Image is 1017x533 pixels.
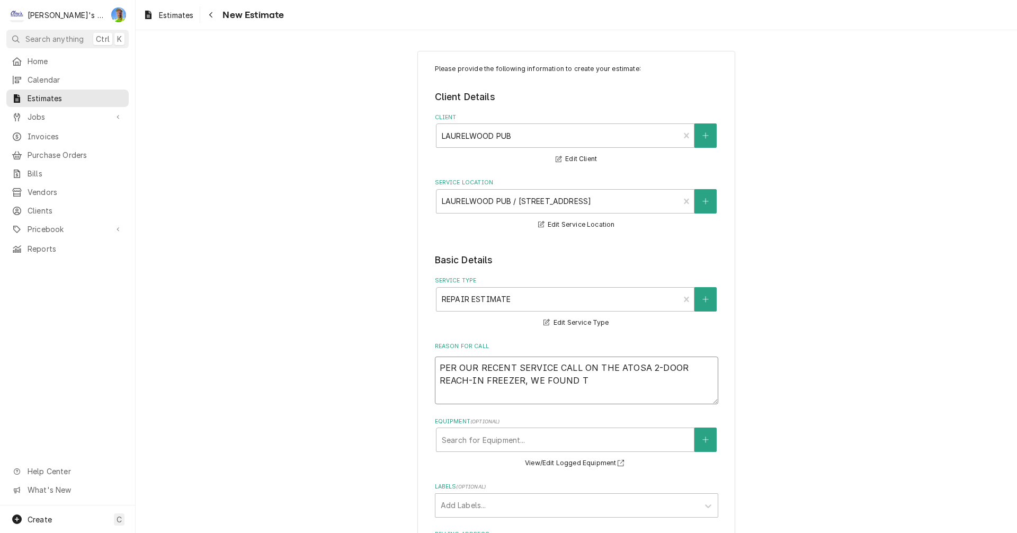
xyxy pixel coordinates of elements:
[435,483,718,491] label: Labels
[702,198,709,205] svg: Create New Location
[6,463,129,480] a: Go to Help Center
[435,417,718,470] div: Equipment
[28,74,123,85] span: Calendar
[28,186,123,198] span: Vendors
[111,7,126,22] div: GA
[28,224,108,235] span: Pricebook
[435,64,718,74] p: Please provide the following information to create your estimate:
[139,6,198,24] a: Estimates
[28,56,123,67] span: Home
[470,419,500,424] span: ( optional )
[28,205,123,216] span: Clients
[694,189,717,214] button: Create New Location
[702,436,709,443] svg: Create New Equipment
[435,277,718,285] label: Service Type
[435,342,718,351] label: Reason For Call
[702,296,709,303] svg: Create New Service
[435,253,718,267] legend: Basic Details
[6,30,129,48] button: Search anythingCtrlK
[6,90,129,107] a: Estimates
[6,220,129,238] a: Go to Pricebook
[694,287,717,312] button: Create New Service
[6,481,129,499] a: Go to What's New
[456,484,486,490] span: ( optional )
[96,33,110,45] span: Ctrl
[10,7,24,22] div: C
[6,183,129,201] a: Vendors
[554,153,599,166] button: Edit Client
[6,146,129,164] a: Purchase Orders
[6,240,129,257] a: Reports
[435,179,718,231] div: Service Location
[435,113,718,166] div: Client
[435,277,718,329] div: Service Type
[6,71,129,88] a: Calendar
[10,7,24,22] div: Clay's Refrigeration's Avatar
[435,483,718,517] div: Labels
[28,484,122,495] span: What's New
[537,218,617,232] button: Edit Service Location
[435,342,718,404] div: Reason For Call
[435,113,718,122] label: Client
[523,457,629,470] button: View/Edit Logged Equipment
[694,123,717,148] button: Create New Client
[117,514,122,525] span: C
[6,128,129,145] a: Invoices
[28,243,123,254] span: Reports
[694,428,717,452] button: Create New Equipment
[28,515,52,524] span: Create
[435,90,718,104] legend: Client Details
[435,417,718,426] label: Equipment
[542,316,610,330] button: Edit Service Type
[202,6,219,23] button: Navigate back
[25,33,84,45] span: Search anything
[435,357,718,404] textarea: PER OUR RECENT SERVICE CALL ON THE ATOSA 2-DOOR REACH-IN FREEZER, WE FOUND T
[159,10,193,21] span: Estimates
[6,202,129,219] a: Clients
[28,93,123,104] span: Estimates
[702,132,709,139] svg: Create New Client
[28,111,108,122] span: Jobs
[219,8,284,22] span: New Estimate
[6,108,129,126] a: Go to Jobs
[28,10,105,21] div: [PERSON_NAME]'s Refrigeration
[117,33,122,45] span: K
[28,131,123,142] span: Invoices
[28,466,122,477] span: Help Center
[28,168,123,179] span: Bills
[111,7,126,22] div: Greg Austin's Avatar
[28,149,123,161] span: Purchase Orders
[6,165,129,182] a: Bills
[6,52,129,70] a: Home
[435,179,718,187] label: Service Location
